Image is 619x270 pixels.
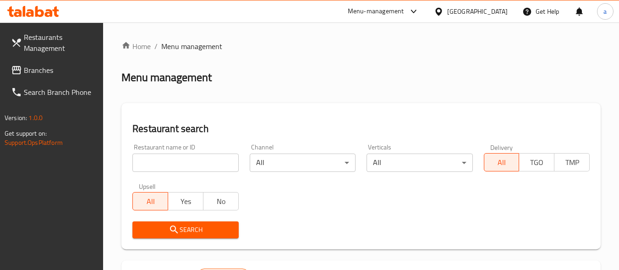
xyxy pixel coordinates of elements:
div: [GEOGRAPHIC_DATA] [447,6,508,17]
span: Get support on: [5,127,47,139]
span: All [137,195,164,208]
div: All [367,154,472,172]
div: Menu-management [348,6,404,17]
div: All [250,154,356,172]
button: Yes [168,192,203,210]
button: TMP [554,153,590,171]
span: 1.0.0 [28,112,43,124]
span: Search Branch Phone [24,87,96,98]
span: TMP [558,156,586,169]
span: Yes [172,195,200,208]
a: Restaurants Management [4,26,104,59]
button: No [203,192,239,210]
a: Branches [4,59,104,81]
span: a [603,6,607,17]
label: Delivery [490,144,513,150]
input: Search for restaurant name or ID.. [132,154,238,172]
span: Search [140,224,231,236]
a: Search Branch Phone [4,81,104,103]
button: Search [132,221,238,238]
h2: Menu management [121,70,212,85]
span: Menu management [161,41,222,52]
span: Restaurants Management [24,32,96,54]
h2: Restaurant search [132,122,590,136]
button: All [484,153,520,171]
span: No [207,195,235,208]
span: Branches [24,65,96,76]
span: All [488,156,516,169]
span: TGO [523,156,551,169]
span: Version: [5,112,27,124]
nav: breadcrumb [121,41,601,52]
label: Upsell [139,183,156,189]
li: / [154,41,158,52]
a: Support.OpsPlatform [5,137,63,149]
button: All [132,192,168,210]
button: TGO [519,153,554,171]
a: Home [121,41,151,52]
